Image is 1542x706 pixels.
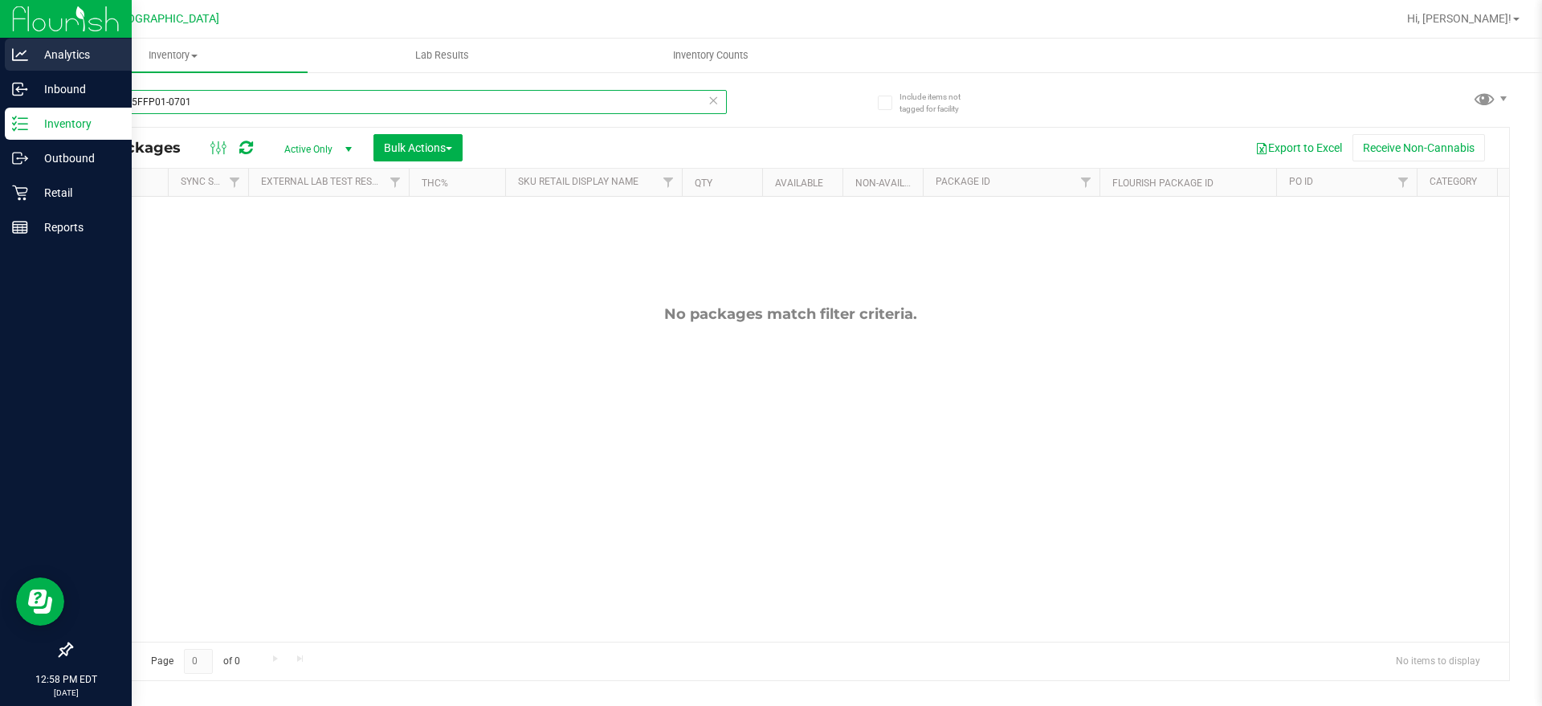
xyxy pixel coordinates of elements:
[12,150,28,166] inline-svg: Outbound
[1407,12,1511,25] span: Hi, [PERSON_NAME]!
[655,169,682,196] a: Filter
[181,176,243,187] a: Sync Status
[1390,169,1417,196] a: Filter
[1289,176,1313,187] a: PO ID
[28,183,124,202] p: Retail
[899,91,980,115] span: Include items not tagged for facility
[1352,134,1485,161] button: Receive Non-Cannabis
[261,176,387,187] a: External Lab Test Result
[384,141,452,154] span: Bulk Actions
[651,48,770,63] span: Inventory Counts
[1383,649,1493,673] span: No items to display
[382,169,409,196] a: Filter
[84,139,197,157] span: All Packages
[71,305,1509,323] div: No packages match filter criteria.
[12,81,28,97] inline-svg: Inbound
[12,185,28,201] inline-svg: Retail
[28,45,124,64] p: Analytics
[775,178,823,189] a: Available
[137,649,253,674] span: Page of 0
[1430,176,1477,187] a: Category
[708,90,719,111] span: Clear
[39,48,308,63] span: Inventory
[855,178,927,189] a: Non-Available
[16,577,64,626] iframe: Resource center
[936,176,990,187] a: Package ID
[1073,169,1099,196] a: Filter
[1112,178,1214,189] a: Flourish Package ID
[394,48,491,63] span: Lab Results
[7,672,124,687] p: 12:58 PM EDT
[28,80,124,99] p: Inbound
[12,116,28,132] inline-svg: Inventory
[1245,134,1352,161] button: Export to Excel
[577,39,846,72] a: Inventory Counts
[71,90,727,114] input: Search Package ID, Item Name, SKU, Lot or Part Number...
[518,176,638,187] a: Sku Retail Display Name
[422,178,448,189] a: THC%
[12,219,28,235] inline-svg: Reports
[28,114,124,133] p: Inventory
[28,218,124,237] p: Reports
[28,149,124,168] p: Outbound
[39,39,308,72] a: Inventory
[373,134,463,161] button: Bulk Actions
[222,169,248,196] a: Filter
[7,687,124,699] p: [DATE]
[695,178,712,189] a: Qty
[308,39,577,72] a: Lab Results
[12,47,28,63] inline-svg: Analytics
[109,12,219,26] span: [GEOGRAPHIC_DATA]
